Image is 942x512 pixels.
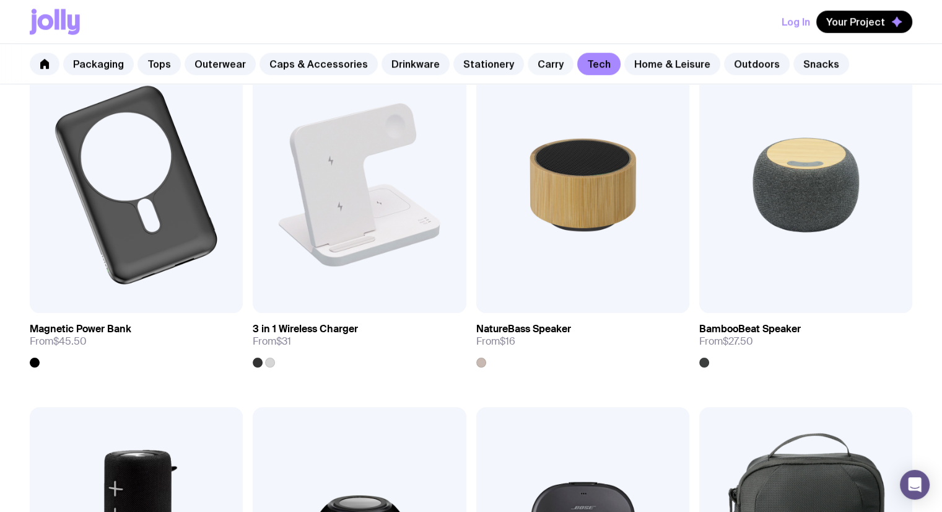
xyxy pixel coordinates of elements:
[276,335,291,348] span: $31
[30,313,243,368] a: Magnetic Power BankFrom$45.50
[259,53,378,75] a: Caps & Accessories
[30,335,87,348] span: From
[900,470,930,500] div: Open Intercom Messenger
[476,313,689,368] a: NatureBass SpeakerFrom$16
[453,53,524,75] a: Stationery
[816,11,912,33] button: Your Project
[53,335,87,348] span: $45.50
[723,335,753,348] span: $27.50
[137,53,181,75] a: Tops
[253,335,291,348] span: From
[63,53,134,75] a: Packaging
[724,53,790,75] a: Outdoors
[826,15,885,28] span: Your Project
[793,53,849,75] a: Snacks
[782,11,810,33] button: Log In
[500,335,515,348] span: $16
[476,323,571,335] h3: NatureBass Speaker
[699,323,801,335] h3: BambooBeat Speaker
[624,53,720,75] a: Home & Leisure
[528,53,573,75] a: Carry
[253,323,358,335] h3: 3 in 1 Wireless Charger
[382,53,450,75] a: Drinkware
[476,335,515,348] span: From
[253,313,466,368] a: 3 in 1 Wireless ChargerFrom$31
[699,313,912,368] a: BambooBeat SpeakerFrom$27.50
[699,335,753,348] span: From
[185,53,256,75] a: Outerwear
[577,53,621,75] a: Tech
[30,323,131,335] h3: Magnetic Power Bank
